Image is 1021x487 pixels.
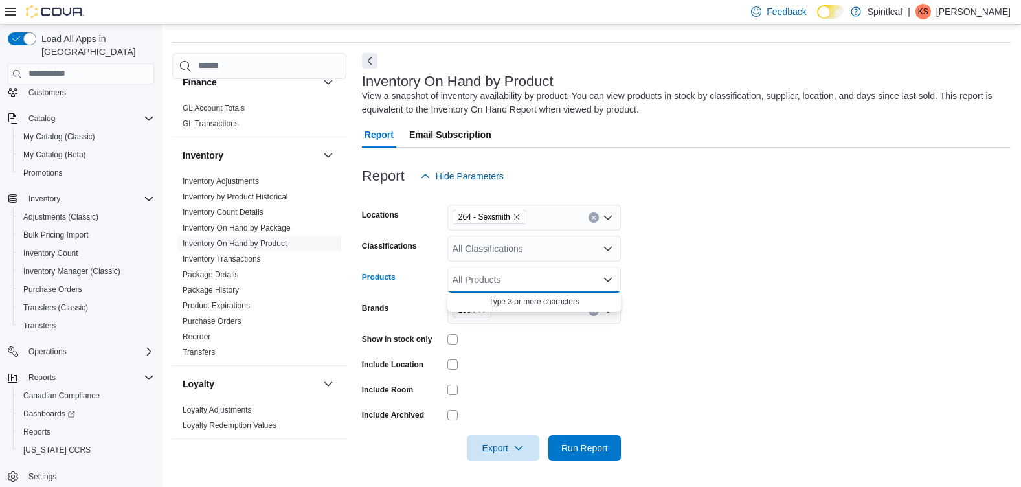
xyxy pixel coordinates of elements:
button: Inventory [3,190,159,208]
span: GL Account Totals [183,103,245,113]
span: 264 - Sexsmith [453,210,526,224]
span: Transfers (Classic) [23,302,88,313]
span: Customers [28,87,66,98]
h3: Report [362,168,405,184]
a: Customers [23,85,71,100]
span: Reports [23,427,50,437]
img: Cova [26,5,84,18]
a: My Catalog (Classic) [18,129,100,144]
button: Catalog [23,111,60,126]
a: Promotions [18,165,68,181]
span: Inventory [23,191,154,207]
button: Open list of options [603,243,613,254]
button: Finance [320,74,336,90]
a: Settings [23,469,62,484]
span: Bulk Pricing Import [23,230,89,240]
span: KS [918,4,928,19]
span: 264 - Sexsmith [458,210,510,223]
a: GL Account Totals [183,104,245,113]
button: Reports [3,368,159,387]
h3: Loyalty [183,378,214,391]
span: Report [365,122,394,148]
label: Brands [362,303,388,313]
button: Bulk Pricing Import [13,226,159,244]
a: Dashboards [18,406,80,422]
a: Transfers [18,318,61,334]
h3: Inventory [183,149,223,162]
a: Inventory Adjustments [183,177,259,186]
button: Inventory [320,148,336,163]
div: Choose from the following options [447,293,621,311]
h3: Inventory On Hand by Product [362,74,554,89]
a: Loyalty Redemption Values [183,421,276,430]
span: Settings [28,471,56,482]
button: Operations [3,343,159,361]
span: GL Transactions [183,119,239,129]
a: [US_STATE] CCRS [18,442,96,458]
label: Show in stock only [362,334,432,345]
a: Adjustments (Classic) [18,209,104,225]
a: GL Transactions [183,119,239,128]
span: Customers [23,84,154,100]
span: Email Subscription [409,122,491,148]
button: Run Report [548,435,621,461]
span: Loyalty Redemption Values [183,420,276,431]
span: Transfers (Classic) [18,300,154,315]
button: Transfers (Classic) [13,299,159,317]
span: Catalog [28,113,55,124]
span: Inventory [28,194,60,204]
a: Inventory Count Details [183,208,264,217]
button: Next [362,53,377,69]
span: Dashboards [18,406,154,422]
label: Include Location [362,359,423,370]
input: Dark Mode [817,5,844,19]
span: Inventory Count [18,245,154,261]
span: Catalog [23,111,154,126]
button: Loyalty [183,378,318,391]
span: Adjustments (Classic) [18,209,154,225]
span: Reports [28,372,56,383]
span: Adjustments (Classic) [23,212,98,222]
div: View a snapshot of inventory availability by product. You can view products in stock by classific... [362,89,1004,117]
button: Canadian Compliance [13,387,159,405]
span: Feedback [767,5,806,18]
a: Inventory Count [18,245,84,261]
a: Package Details [183,270,239,279]
button: Transfers [13,317,159,335]
span: Promotions [23,168,63,178]
span: Bulk Pricing Import [18,227,154,243]
span: Transfers [23,321,56,331]
button: Adjustments (Classic) [13,208,159,226]
button: [US_STATE] CCRS [13,441,159,459]
button: Inventory [23,191,65,207]
span: Canadian Compliance [23,391,100,401]
button: Inventory Manager (Classic) [13,262,159,280]
div: Finance [172,100,346,137]
a: Bulk Pricing Import [18,227,94,243]
span: Operations [28,346,67,357]
a: Loyalty Adjustments [183,405,252,414]
span: Run Report [561,442,608,455]
div: Inventory [172,174,346,365]
button: My Catalog (Classic) [13,128,159,146]
label: Classifications [362,241,417,251]
span: Transfers [183,347,215,357]
button: Operations [23,344,72,359]
button: Catalog [3,109,159,128]
span: My Catalog (Beta) [18,147,154,163]
div: Loyalty [172,402,346,438]
p: | [908,4,910,19]
a: Inventory On Hand by Package [183,223,291,232]
a: Inventory Manager (Classic) [18,264,126,279]
span: Load All Apps in [GEOGRAPHIC_DATA] [36,32,154,58]
span: My Catalog (Classic) [18,129,154,144]
span: Operations [23,344,154,359]
span: Inventory On Hand by Package [183,223,291,233]
a: Purchase Orders [18,282,87,297]
a: Inventory On Hand by Product [183,239,287,248]
button: Finance [183,76,318,89]
span: Dashboards [23,409,75,419]
a: Package History [183,286,239,295]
